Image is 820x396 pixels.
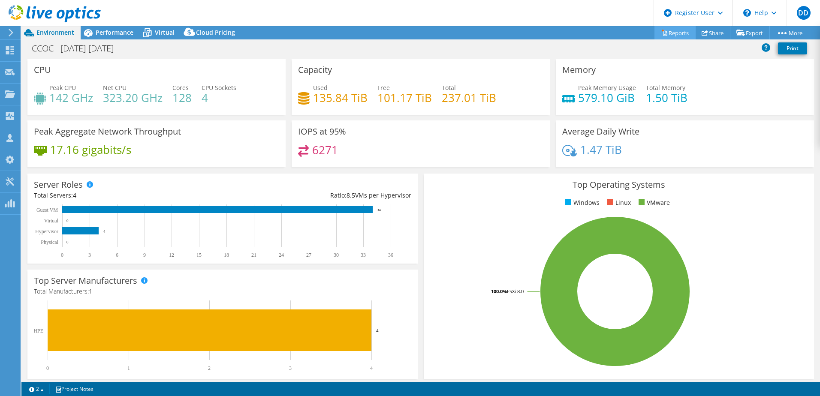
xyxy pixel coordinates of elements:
[208,365,211,371] text: 2
[196,252,202,258] text: 15
[743,9,751,17] svg: \n
[605,198,631,207] li: Linux
[507,288,524,294] tspan: ESXi 8.0
[44,218,59,224] text: Virtual
[50,145,131,154] h4: 17.16 gigabits/s
[313,93,368,102] h4: 135.84 TiB
[769,26,809,39] a: More
[116,252,118,258] text: 6
[172,93,192,102] h4: 128
[730,26,770,39] a: Export
[34,180,83,189] h3: Server Roles
[442,93,496,102] h4: 237.01 TiB
[388,252,393,258] text: 36
[646,84,685,92] span: Total Memory
[35,228,58,234] text: Hypervisor
[103,229,106,234] text: 4
[34,287,411,296] h4: Total Manufacturers:
[313,84,328,92] span: Used
[797,6,811,20] span: DD
[778,42,807,54] a: Print
[46,365,49,371] text: 0
[279,252,284,258] text: 24
[370,365,373,371] text: 4
[143,252,146,258] text: 9
[312,145,338,155] h4: 6271
[36,207,58,213] text: Guest VM
[578,93,636,102] h4: 579.10 GiB
[41,239,58,245] text: Physical
[49,84,76,92] span: Peak CPU
[49,384,99,394] a: Project Notes
[88,252,91,258] text: 3
[289,365,292,371] text: 3
[636,198,670,207] li: VMware
[223,191,411,200] div: Ratio: VMs per Hypervisor
[251,252,256,258] text: 21
[103,84,127,92] span: Net CPU
[196,28,235,36] span: Cloud Pricing
[298,65,332,75] h3: Capacity
[73,191,76,199] span: 4
[442,84,456,92] span: Total
[202,84,236,92] span: CPU Sockets
[298,127,346,136] h3: IOPS at 95%
[103,93,163,102] h4: 323.20 GHz
[563,198,600,207] li: Windows
[646,93,687,102] h4: 1.50 TiB
[169,252,174,258] text: 12
[33,328,43,334] text: HPE
[377,84,390,92] span: Free
[334,252,339,258] text: 30
[34,191,223,200] div: Total Servers:
[61,252,63,258] text: 0
[695,26,730,39] a: Share
[376,328,379,333] text: 4
[580,145,622,154] h4: 1.47 TiB
[49,93,93,102] h4: 142 GHz
[34,127,181,136] h3: Peak Aggregate Network Throughput
[654,26,696,39] a: Reports
[430,180,808,189] h3: Top Operating Systems
[66,219,69,223] text: 0
[578,84,636,92] span: Peak Memory Usage
[66,240,69,244] text: 0
[361,252,366,258] text: 33
[155,28,175,36] span: Virtual
[36,28,74,36] span: Environment
[96,28,133,36] span: Performance
[224,252,229,258] text: 18
[202,93,236,102] h4: 4
[377,208,381,212] text: 34
[34,65,51,75] h3: CPU
[23,384,50,394] a: 2
[89,287,92,295] span: 1
[377,93,432,102] h4: 101.17 TiB
[127,365,130,371] text: 1
[28,44,127,53] h1: CCOC - [DATE]-[DATE]
[562,65,596,75] h3: Memory
[562,127,639,136] h3: Average Daily Write
[347,191,355,199] span: 8.5
[172,84,189,92] span: Cores
[491,288,507,294] tspan: 100.0%
[306,252,311,258] text: 27
[34,276,137,285] h3: Top Server Manufacturers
